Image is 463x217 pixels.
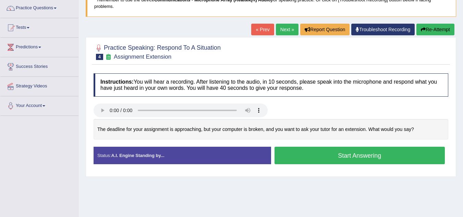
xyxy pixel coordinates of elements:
div: The deadline for your assignment is approaching, but your computer is broken, and you want to ask... [94,119,448,140]
a: « Prev [251,24,274,35]
button: Start Answering [275,147,445,164]
b: Instructions: [100,79,134,85]
button: Re-Attempt [416,24,454,35]
a: Tests [0,18,78,35]
a: Strategy Videos [0,77,78,94]
a: Troubleshoot Recording [351,24,415,35]
a: Predictions [0,38,78,55]
h4: You will hear a recording. After listening to the audio, in 10 seconds, please speak into the mic... [94,73,448,96]
span: 4 [96,54,103,60]
small: Assignment Extension [114,53,171,60]
a: Success Stories [0,57,78,74]
div: Status: [94,147,271,164]
a: Your Account [0,96,78,113]
button: Report Question [300,24,350,35]
small: Exam occurring question [105,54,112,60]
h2: Practice Speaking: Respond To A Situation [94,43,221,60]
strong: A.I. Engine Standing by... [111,153,164,158]
a: Next » [276,24,298,35]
